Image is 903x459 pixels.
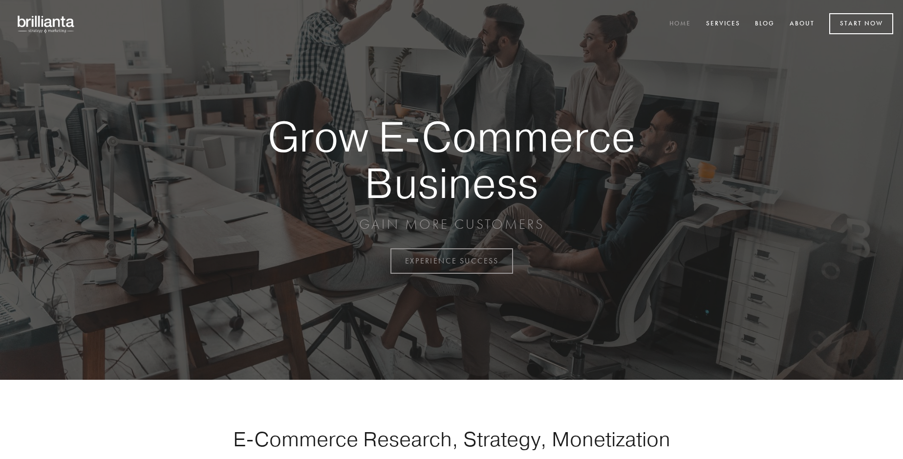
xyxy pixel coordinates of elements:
a: Home [663,16,697,32]
a: Start Now [829,13,893,34]
h1: E-Commerce Research, Strategy, Monetization [202,427,701,451]
strong: Grow E-Commerce Business [234,113,669,206]
a: EXPERIENCE SUCCESS [390,248,513,274]
img: brillianta - research, strategy, marketing [10,10,83,38]
a: Services [700,16,747,32]
a: Blog [749,16,781,32]
a: About [783,16,821,32]
p: GAIN MORE CUSTOMERS [234,216,669,233]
